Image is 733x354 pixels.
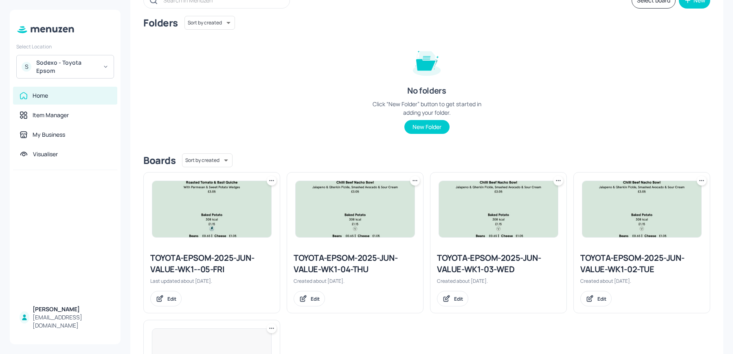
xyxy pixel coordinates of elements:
button: New Folder [404,120,450,134]
div: Edit [167,295,176,302]
div: Folders [143,16,178,29]
div: Created about [DATE]. [580,278,703,284]
img: 2025-07-08-17519726845261q92n1vkjvz.jpeg [582,181,701,237]
div: Sodexo - Toyota Epsom [36,59,98,75]
div: TOYOTA-EPSOM-2025-JUN-VALUE-WK1--05-FRI [150,252,273,275]
div: TOYOTA-EPSOM-2025-JUN-VALUE-WK1-04-THU [294,252,417,275]
div: Created about [DATE]. [437,278,560,284]
div: Created about [DATE]. [294,278,417,284]
img: 2025-07-14-17525006749702hm3x81aze4.jpeg [152,181,271,237]
img: folder-empty [406,41,447,82]
div: Edit [311,295,320,302]
div: S [22,62,31,72]
img: 2025-07-08-17519726845261q92n1vkjvz.jpeg [439,181,558,237]
img: 2025-07-08-17519726845261q92n1vkjvz.jpeg [296,181,415,237]
div: Boards [143,154,176,167]
div: Edit [597,295,606,302]
div: Home [33,92,48,100]
div: Last updated about [DATE]. [150,278,273,284]
div: TOYOTA-EPSOM-2025-JUN-VALUE-WK1-02-TUE [580,252,703,275]
div: Sort by created [184,15,235,31]
div: TOYOTA-EPSOM-2025-JUN-VALUE-WK1-03-WED [437,252,560,275]
div: Click “New Folder” button to get started in adding your folder. [366,100,488,117]
div: Item Manager [33,111,69,119]
div: No folders [407,85,446,96]
div: [EMAIL_ADDRESS][DOMAIN_NAME] [33,313,111,330]
div: Select Location [16,43,114,50]
div: [PERSON_NAME] [33,305,111,313]
div: Visualiser [33,150,58,158]
div: Sort by created [182,152,233,168]
div: My Business [33,131,65,139]
div: Edit [454,295,463,302]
